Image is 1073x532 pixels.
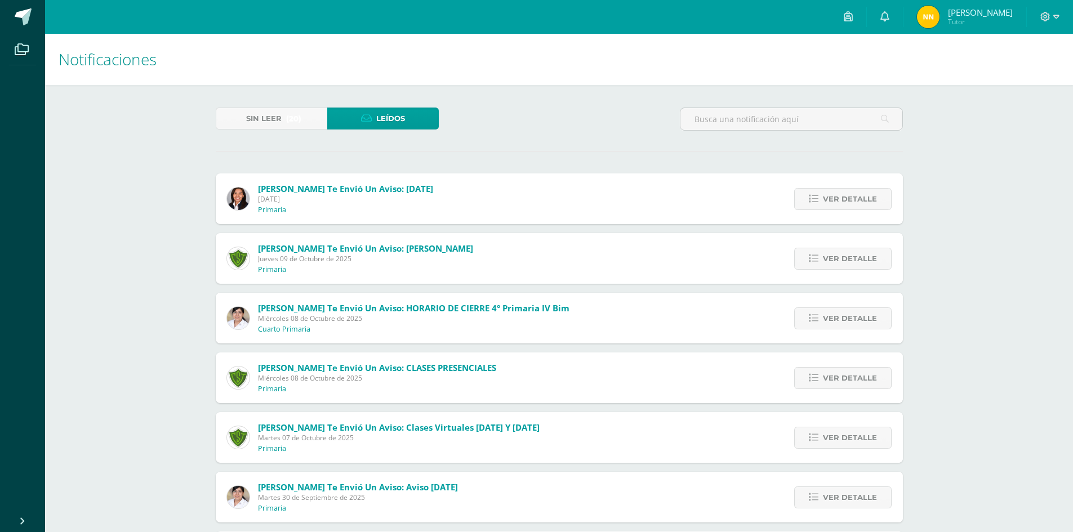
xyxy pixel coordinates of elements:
[258,194,433,204] span: [DATE]
[258,314,569,323] span: Miércoles 08 de Octubre de 2025
[258,205,286,214] p: Primaria
[823,308,877,329] span: Ver detalle
[823,427,877,448] span: Ver detalle
[258,183,433,194] span: [PERSON_NAME] te envió un aviso: [DATE]
[258,302,569,314] span: [PERSON_NAME] te envió un aviso: HORARIO DE CIERRE 4° Primaria IV Bim
[59,48,157,70] span: Notificaciones
[286,108,301,129] span: (20)
[216,108,327,129] a: Sin leer(20)
[823,248,877,269] span: Ver detalle
[227,486,250,508] img: 4074e4aec8af62734b518a95961417a1.png
[823,368,877,388] span: Ver detalle
[823,487,877,508] span: Ver detalle
[246,108,282,129] span: Sin leer
[258,385,286,394] p: Primaria
[258,504,286,513] p: Primaria
[258,481,458,493] span: [PERSON_NAME] te envió un aviso: Aviso [DATE]
[823,189,877,209] span: Ver detalle
[258,433,540,442] span: Martes 07 de Octubre de 2025
[258,444,286,453] p: Primaria
[258,243,473,254] span: [PERSON_NAME] te envió un aviso: [PERSON_NAME]
[227,247,250,270] img: 6f5ff69043559128dc4baf9e9c0f15a0.png
[227,366,250,389] img: c7e4502288b633c389763cda5c4117dc.png
[680,108,902,130] input: Busca una notificación aquí
[258,254,473,263] span: Jueves 09 de Octubre de 2025
[376,108,405,129] span: Leídos
[258,362,496,373] span: [PERSON_NAME] te envió un aviso: CLASES PRESENCIALES
[258,325,310,334] p: Cuarto Primaria
[227,426,250,449] img: 6f5ff69043559128dc4baf9e9c0f15a0.png
[227,187,250,210] img: a06024179dba9039476aa43df9e4b8c8.png
[917,6,940,28] img: 39a600aa9cb6be71c71a3c82df1284a6.png
[258,493,458,502] span: Martes 30 de Septiembre de 2025
[948,7,1013,18] span: [PERSON_NAME]
[258,265,286,274] p: Primaria
[948,17,1013,26] span: Tutor
[227,307,250,329] img: 4074e4aec8af62734b518a95961417a1.png
[327,108,439,129] a: Leídos
[258,422,540,433] span: [PERSON_NAME] te envió un aviso: Clases virtuales [DATE] y [DATE]
[258,373,496,383] span: Miércoles 08 de Octubre de 2025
